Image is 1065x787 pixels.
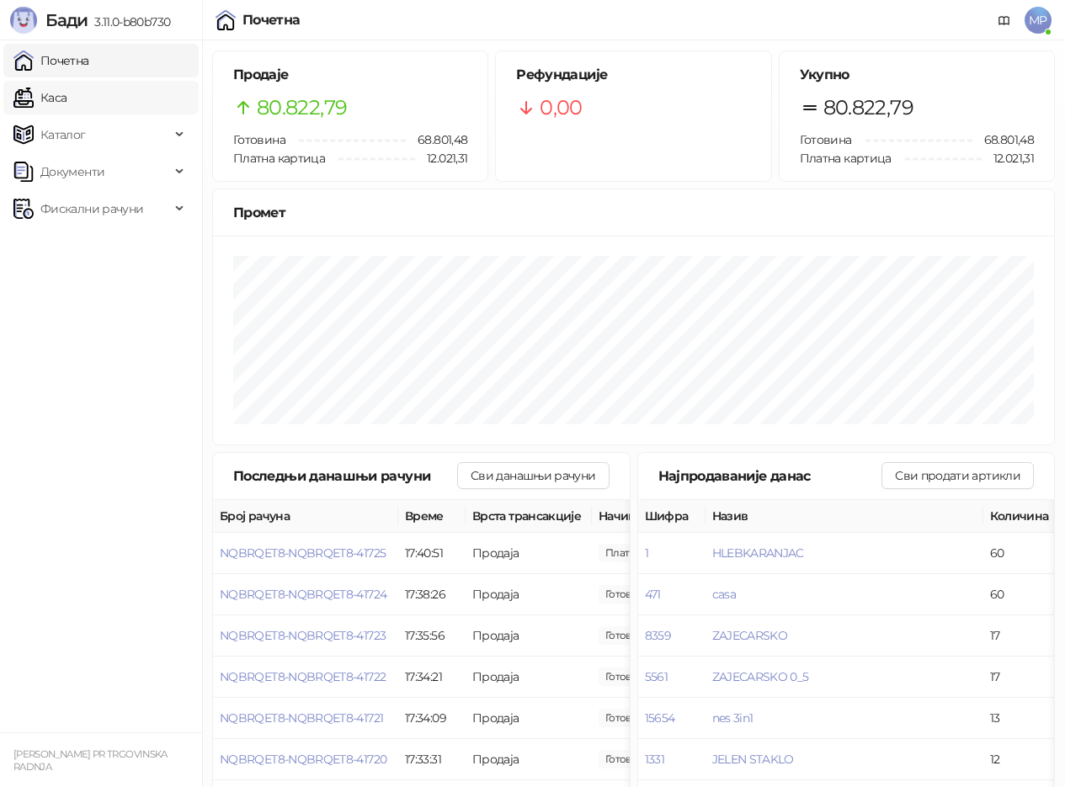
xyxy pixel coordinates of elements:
span: Готовина [800,132,852,147]
span: Фискални рачуни [40,192,143,226]
span: 80.822,79 [823,92,913,124]
button: HLEBKARANJAC [712,545,804,561]
button: NQBRQET8-NQBRQET8-41720 [220,752,386,767]
td: Продаја [466,739,592,780]
img: Logo [10,7,37,34]
td: 17:34:21 [398,657,466,698]
span: 3.11.0-b80b730 [88,14,170,29]
th: Количина [983,500,1059,533]
div: Последњи данашњи рачуни [233,465,457,487]
button: 471 [645,587,661,602]
button: casa [712,587,736,602]
h5: Продаје [233,65,467,85]
th: Назив [706,500,983,533]
td: 17:35:56 [398,615,466,657]
span: 349,00 [599,585,656,604]
td: Продаја [466,615,592,657]
a: Почетна [13,44,89,77]
span: 68.801,48 [972,130,1034,149]
th: Време [398,500,466,533]
div: Почетна [242,13,301,27]
a: Каса [13,81,67,114]
span: 590,00 [599,544,689,562]
button: 8359 [645,628,671,643]
span: 80,00 [599,667,656,686]
td: Продаја [466,698,592,739]
div: Промет [233,202,1034,223]
span: Платна картица [800,151,892,166]
td: 17 [983,657,1059,698]
td: 17:40:51 [398,533,466,574]
button: 1 [645,545,648,561]
td: 60 [983,574,1059,615]
button: ZAJECARSKO [712,628,788,643]
span: Платна картица [233,151,325,166]
h5: Рефундације [516,65,750,85]
button: Сви данашњи рачуни [457,462,609,489]
button: nes 3in1 [712,710,753,726]
button: NQBRQET8-NQBRQET8-41724 [220,587,386,602]
span: Каталог [40,118,86,152]
h5: Укупно [800,65,1034,85]
td: Продаја [466,574,592,615]
td: 17 [983,615,1059,657]
button: NQBRQET8-NQBRQET8-41723 [220,628,386,643]
button: 5561 [645,669,668,684]
th: Начини плаћања [592,500,760,533]
span: 30,00 [599,709,656,727]
button: ZAJECARSKO 0_5 [712,669,809,684]
a: Документација [991,7,1018,34]
span: 80.822,79 [257,92,347,124]
th: Број рачуна [213,500,398,533]
button: NQBRQET8-NQBRQET8-41725 [220,545,386,561]
small: [PERSON_NAME] PR TRGOVINSKA RADNJA [13,748,168,773]
button: Сви продати артикли [881,462,1034,489]
th: Врста трансакције [466,500,592,533]
td: 17:34:09 [398,698,466,739]
span: 0,00 [540,92,582,124]
td: Продаја [466,533,592,574]
div: Најпродаваније данас [658,465,882,487]
button: NQBRQET8-NQBRQET8-41722 [220,669,386,684]
span: 12.021,31 [415,149,467,168]
span: Бади [45,10,88,30]
td: 13 [983,698,1059,739]
td: 60 [983,533,1059,574]
button: 15654 [645,710,675,726]
th: Шифра [638,500,706,533]
button: 1331 [645,752,664,767]
span: 68.801,48 [406,130,467,149]
span: MP [1025,7,1052,34]
button: JELEN STAKLO [712,752,794,767]
span: 70,00 [599,626,656,645]
td: 12 [983,739,1059,780]
td: 17:33:31 [398,739,466,780]
span: 240,00 [599,750,656,768]
span: 12.021,31 [982,149,1034,168]
button: NQBRQET8-NQBRQET8-41721 [220,710,383,726]
span: Документи [40,155,104,189]
span: Готовина [233,132,285,147]
td: 17:38:26 [398,574,466,615]
td: Продаја [466,657,592,698]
